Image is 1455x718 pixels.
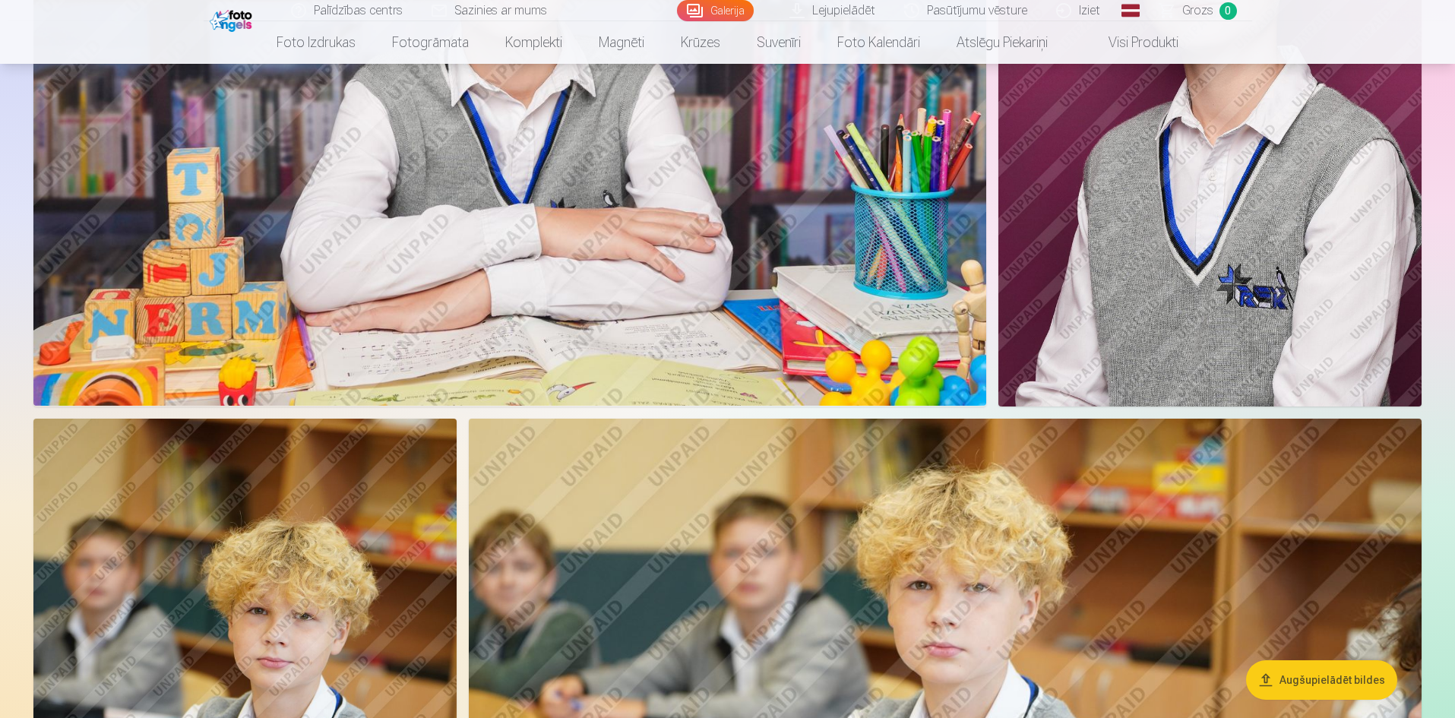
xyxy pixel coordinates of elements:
a: Magnēti [580,21,663,64]
span: Grozs [1182,2,1213,20]
a: Atslēgu piekariņi [938,21,1066,64]
a: Foto kalendāri [819,21,938,64]
a: Foto izdrukas [258,21,374,64]
a: Krūzes [663,21,739,64]
span: 0 [1219,2,1237,20]
a: Fotogrāmata [374,21,487,64]
a: Suvenīri [739,21,819,64]
a: Komplekti [487,21,580,64]
img: /fa1 [210,6,256,32]
button: Augšupielādēt bildes [1246,660,1397,700]
a: Visi produkti [1066,21,1197,64]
